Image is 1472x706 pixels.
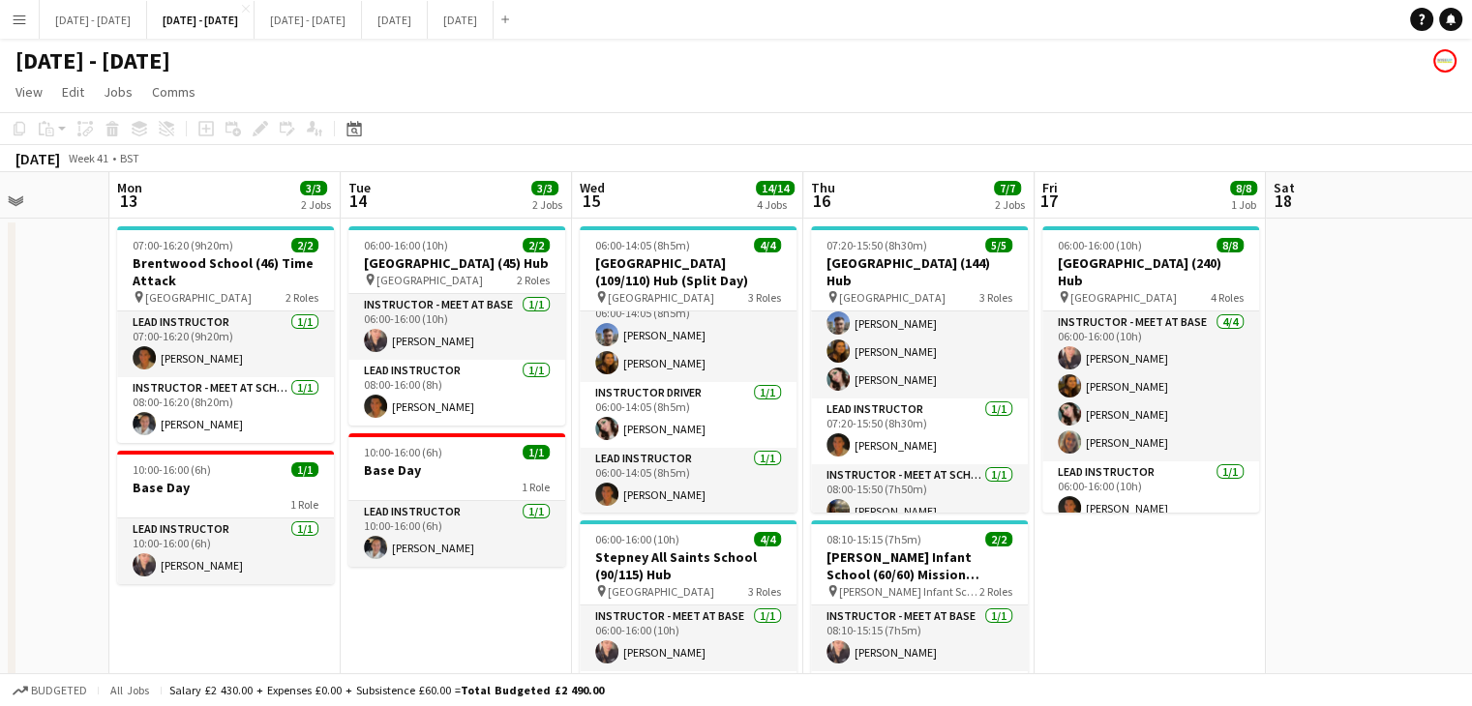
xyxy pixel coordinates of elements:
button: [DATE] [362,1,428,39]
span: Budgeted [31,684,87,697]
h1: [DATE] - [DATE] [15,46,170,75]
a: Edit [54,79,92,104]
button: [DATE] - [DATE] [147,1,255,39]
span: Total Budgeted £2 490.00 [461,683,604,697]
button: Budgeted [10,680,90,701]
div: BST [120,151,139,165]
a: View [8,79,50,104]
span: All jobs [106,683,153,697]
span: Jobs [104,83,133,101]
span: View [15,83,43,101]
span: Edit [62,83,84,101]
button: [DATE] [428,1,494,39]
a: Comms [144,79,203,104]
span: Week 41 [64,151,112,165]
button: [DATE] - [DATE] [255,1,362,39]
span: Comms [152,83,195,101]
button: [DATE] - [DATE] [40,1,147,39]
div: [DATE] [15,149,60,168]
a: Jobs [96,79,140,104]
div: Salary £2 430.00 + Expenses £0.00 + Subsistence £60.00 = [169,683,604,697]
app-user-avatar: Programmes & Operations [1433,49,1457,73]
